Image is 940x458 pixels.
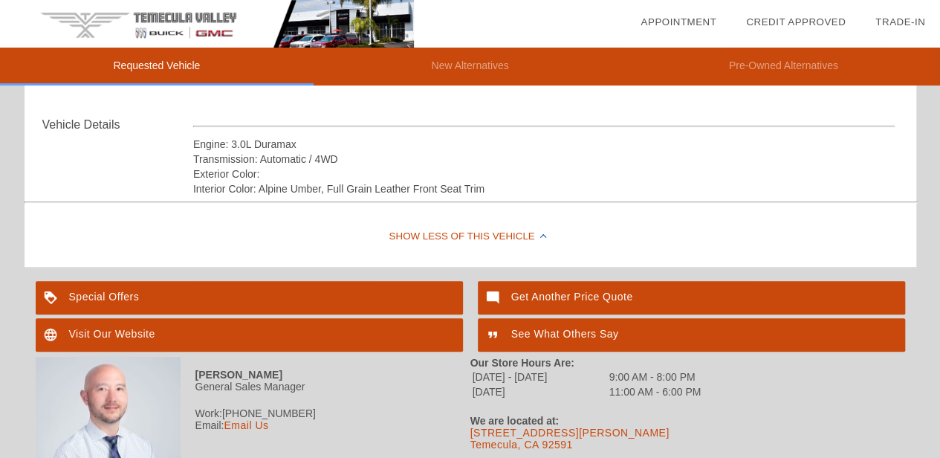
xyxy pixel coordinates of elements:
div: Interior Color: Alpine Umber, Full Grain Leather Front Seat Trim [193,181,895,196]
img: ic_format_quote_white_24dp_2x.png [478,318,511,352]
a: Email Us [224,419,268,431]
a: Credit Approved [746,16,846,28]
strong: Our Store Hours Are: [470,357,574,369]
div: General Sales Manager [36,381,470,393]
td: 9:00 AM - 8:00 PM [609,370,702,384]
li: Pre-Owned Alternatives [626,48,940,86]
li: New Alternatives [314,48,627,86]
div: Vehicle Details [42,116,193,134]
a: Trade-In [875,16,925,28]
a: [STREET_ADDRESS][PERSON_NAME]Temecula, CA 92591 [470,427,670,451]
a: Get Another Price Quote [478,281,905,315]
div: Work: [36,407,470,419]
td: [DATE] [472,385,607,399]
a: Appointment [641,16,716,28]
div: Engine: 3.0L Duramax [193,137,895,152]
a: Visit Our Website [36,318,463,352]
a: See What Others Say [478,318,905,352]
div: Email: [36,419,470,431]
td: [DATE] - [DATE] [472,370,607,384]
img: ic_language_white_24dp_2x.png [36,318,69,352]
span: [PHONE_NUMBER] [222,407,316,419]
img: ic_mode_comment_white_24dp_2x.png [478,281,511,315]
strong: [PERSON_NAME] [195,369,282,381]
div: Transmission: Automatic / 4WD [193,152,895,167]
strong: We are located at: [470,415,560,427]
td: 11:00 AM - 6:00 PM [609,385,702,399]
div: Show Less of this Vehicle [25,207,916,267]
a: Special Offers [36,281,463,315]
div: Exterior Color: [193,167,895,181]
img: ic_loyalty_white_24dp_2x.png [36,281,69,315]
